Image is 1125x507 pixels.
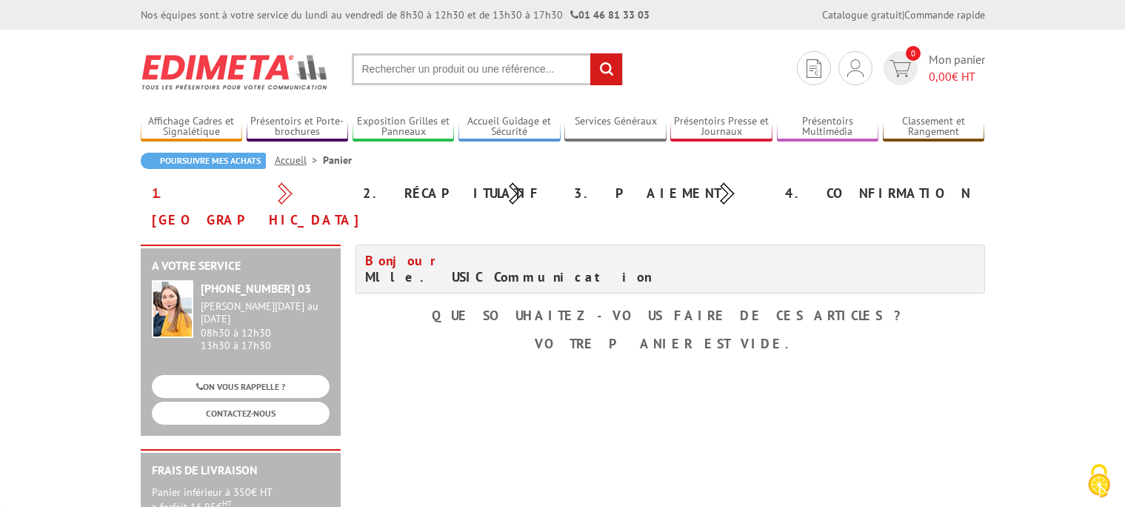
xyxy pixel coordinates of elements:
a: Accueil [275,153,323,167]
div: 3. Paiement [563,180,774,207]
a: ON VOUS RAPPELLE ? [152,375,330,398]
a: Exposition Grilles et Panneaux [353,115,455,139]
b: Que souhaitez-vous faire de ces articles ? [432,307,908,324]
img: Edimeta [141,44,330,99]
img: widget-service.jpg [152,280,193,338]
div: Nos équipes sont à votre service du lundi au vendredi de 8h30 à 12h30 et de 13h30 à 17h30 [141,7,650,22]
img: devis rapide [889,60,911,77]
a: Catalogue gratuit [822,8,902,21]
span: € HT [929,68,985,85]
span: Mon panier [929,51,985,85]
a: Classement et Rangement [883,115,985,139]
a: CONTACTEZ-NOUS [152,402,330,425]
div: | [822,7,985,22]
a: Présentoirs Presse et Journaux [670,115,772,139]
input: rechercher [590,53,622,85]
b: Votre panier est vide. [535,335,806,352]
h4: Mlle. USIC Communication [365,253,659,285]
img: devis rapide [807,59,821,78]
div: 4. Confirmation [774,180,985,207]
div: 1. [GEOGRAPHIC_DATA] [141,180,352,233]
div: 08h30 à 12h30 13h30 à 17h30 [201,300,330,351]
button: Cookies (fenêtre modale) [1073,457,1125,507]
img: Cookies (fenêtre modale) [1081,463,1118,500]
a: Commande rapide [904,8,985,21]
span: Bonjour [365,252,444,269]
h2: Frais de Livraison [152,464,330,477]
a: Accueil Guidage et Sécurité [458,115,561,139]
li: Panier [323,153,352,168]
h2: A votre service [152,259,330,273]
div: 2. Récapitulatif [352,180,563,207]
span: 0 [906,46,921,61]
a: devis rapide 0 Mon panier 0,00€ HT [880,51,985,85]
a: Présentoirs Multimédia [777,115,879,139]
a: Affichage Cadres et Signalétique [141,115,243,139]
img: devis rapide [847,59,864,77]
strong: [PHONE_NUMBER] 03 [201,281,311,296]
a: Services Généraux [564,115,667,139]
strong: 01 46 81 33 03 [570,8,650,21]
span: 0,00 [929,69,952,84]
a: Poursuivre mes achats [141,153,266,169]
div: [PERSON_NAME][DATE] au [DATE] [201,300,330,325]
input: Rechercher un produit ou une référence... [352,53,623,85]
a: Présentoirs et Porte-brochures [247,115,349,139]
